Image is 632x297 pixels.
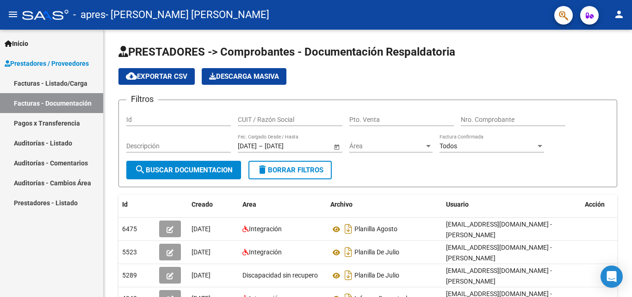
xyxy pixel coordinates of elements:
[122,225,137,233] span: 6475
[105,5,269,25] span: - [PERSON_NAME] [PERSON_NAME]
[342,268,354,283] i: Descargar documento
[188,195,239,215] datatable-header-cell: Creado
[242,201,256,208] span: Area
[192,272,211,279] span: [DATE]
[257,164,268,175] mat-icon: delete
[5,38,28,49] span: Inicio
[122,272,137,279] span: 5289
[126,72,187,81] span: Exportar CSV
[238,142,257,150] input: Fecha inicio
[440,142,457,150] span: Todos
[342,245,354,259] i: Descargar documento
[332,142,341,152] button: Open calendar
[242,272,318,279] span: Discapacidad sin recupero
[354,272,399,279] span: Planilla De Julio
[73,5,105,25] span: - apres
[126,70,137,82] mat-icon: cloud_download
[613,9,625,20] mat-icon: person
[118,195,155,215] datatable-header-cell: Id
[446,201,469,208] span: Usuario
[354,249,399,256] span: Planilla De Julio
[585,201,605,208] span: Acción
[327,195,442,215] datatable-header-cell: Archivo
[342,221,354,236] i: Descargar documento
[239,195,327,215] datatable-header-cell: Area
[354,226,397,233] span: Planilla Agosto
[249,225,282,233] span: Integración
[330,201,353,208] span: Archivo
[192,225,211,233] span: [DATE]
[122,201,128,208] span: Id
[192,248,211,256] span: [DATE]
[265,142,310,150] input: Fecha fin
[118,68,195,85] button: Exportar CSV
[122,248,137,256] span: 5523
[209,72,279,81] span: Descarga Masiva
[202,68,286,85] button: Descarga Masiva
[446,221,552,239] span: [EMAIL_ADDRESS][DOMAIN_NAME] - [PERSON_NAME]
[581,195,627,215] datatable-header-cell: Acción
[7,9,19,20] mat-icon: menu
[446,244,552,262] span: [EMAIL_ADDRESS][DOMAIN_NAME] - [PERSON_NAME]
[135,166,233,174] span: Buscar Documentacion
[135,164,146,175] mat-icon: search
[349,142,424,150] span: Área
[126,93,158,106] h3: Filtros
[257,166,323,174] span: Borrar Filtros
[126,161,241,179] button: Buscar Documentacion
[446,267,552,285] span: [EMAIL_ADDRESS][DOMAIN_NAME] - [PERSON_NAME]
[192,201,213,208] span: Creado
[601,265,623,288] div: Open Intercom Messenger
[202,68,286,85] app-download-masive: Descarga masiva de comprobantes (adjuntos)
[118,45,455,58] span: PRESTADORES -> Comprobantes - Documentación Respaldatoria
[249,248,282,256] span: Integración
[442,195,581,215] datatable-header-cell: Usuario
[5,58,89,69] span: Prestadores / Proveedores
[248,161,332,179] button: Borrar Filtros
[259,142,263,150] span: –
